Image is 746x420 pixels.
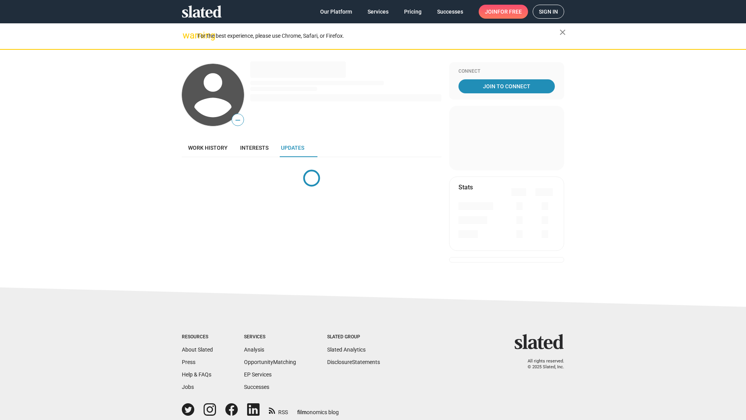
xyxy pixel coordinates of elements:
span: Join [485,5,522,19]
a: filmonomics blog [297,402,339,416]
span: Join To Connect [460,79,553,93]
a: RSS [269,404,288,416]
a: Joinfor free [479,5,528,19]
div: Connect [458,68,555,75]
div: Resources [182,334,213,340]
a: Join To Connect [458,79,555,93]
a: Work history [182,138,234,157]
a: Press [182,359,195,365]
a: Successes [244,384,269,390]
a: OpportunityMatching [244,359,296,365]
span: — [232,115,244,125]
span: Work history [188,145,228,151]
a: Pricing [398,5,428,19]
span: Services [368,5,389,19]
a: Jobs [182,384,194,390]
a: Updates [275,138,310,157]
div: Slated Group [327,334,380,340]
div: For the best experience, please use Chrome, Safari, or Firefox. [197,31,559,41]
a: Our Platform [314,5,358,19]
span: Pricing [404,5,422,19]
p: All rights reserved. © 2025 Slated, Inc. [519,359,564,370]
span: Our Platform [320,5,352,19]
span: Sign in [539,5,558,18]
a: DisclosureStatements [327,359,380,365]
span: film [297,409,307,415]
a: Slated Analytics [327,346,366,353]
span: Successes [437,5,463,19]
a: Successes [431,5,469,19]
mat-card-title: Stats [458,183,473,191]
a: Sign in [533,5,564,19]
a: EP Services [244,371,272,378]
a: Analysis [244,346,264,353]
a: Interests [234,138,275,157]
div: Services [244,334,296,340]
mat-icon: warning [183,31,192,40]
span: for free [497,5,522,19]
a: Services [361,5,395,19]
span: Updates [281,145,304,151]
span: Interests [240,145,268,151]
mat-icon: close [558,28,567,37]
a: Help & FAQs [182,371,211,378]
a: About Slated [182,346,213,353]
